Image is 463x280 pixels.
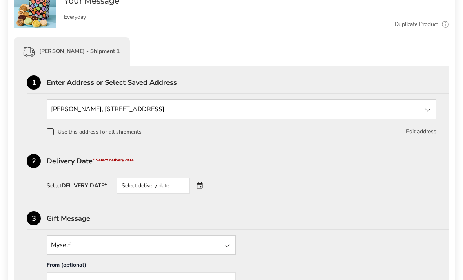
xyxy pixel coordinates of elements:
label: Use this address for all shipments [47,129,142,136]
div: Delivery Date [47,158,449,165]
div: [PERSON_NAME] - Shipment 1 [14,38,130,66]
input: State [47,100,436,119]
div: Select delivery date [117,178,190,194]
div: 1 [27,76,41,90]
span: * Select delivery date [93,158,134,163]
button: Edit address [406,128,436,136]
strong: DELIVERY DATE* [62,182,107,190]
input: State [47,236,236,255]
div: 2 [27,154,41,168]
a: Duplicate Product [395,20,438,29]
p: Everyday [64,15,274,20]
div: From (optional) [47,262,236,273]
div: Enter Address or Select Saved Address [47,79,449,86]
div: Gift Message [47,215,449,222]
div: Select [47,183,107,189]
div: 3 [27,212,41,226]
